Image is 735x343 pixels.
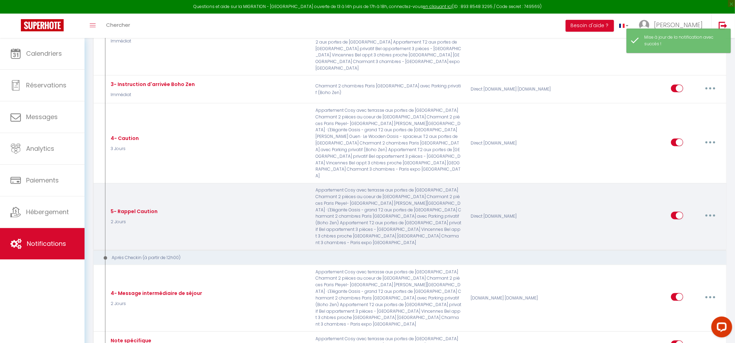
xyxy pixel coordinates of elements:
[706,314,735,343] iframe: LiveChat chat widget
[109,146,139,152] p: 3 Jours
[466,269,569,328] div: [DOMAIN_NAME] [DOMAIN_NAME]
[109,219,158,225] p: 2 Jours
[26,144,54,153] span: Analytics
[21,19,64,31] img: Super Booking
[566,20,614,32] button: Besoin d'aide ?
[109,134,139,142] div: 4- Caution
[644,34,724,47] div: Mise à jour de la notification avec succès !
[26,112,58,121] span: Messages
[26,49,62,58] span: Calendriers
[109,92,195,98] p: Immédiat
[719,21,727,30] img: logout
[26,176,59,185] span: Paiements
[311,107,466,179] p: Appartement Cosy avec terrasse aux portes de [GEOGRAPHIC_DATA] Charmant 2 pièces au coeur de [GEO...
[466,107,569,179] div: Direct [DOMAIN_NAME]
[311,269,466,328] p: Appartement Cosy avec terrasse aux portes de [GEOGRAPHIC_DATA] Charmant 2 pièces au coeur de [GEO...
[109,38,170,45] p: Immédiat
[101,14,135,38] a: Chercher
[26,81,66,89] span: Réservations
[311,79,466,100] p: Charmant 2 chambres Paris [GEOGRAPHIC_DATA] avec Parking privatif (Boho Zen)
[109,301,202,307] p: 2 Jours
[27,239,66,248] span: Notifications
[639,20,649,30] img: ...
[109,208,158,215] div: 5- Rappel Caution
[634,14,711,38] a: ... [PERSON_NAME]
[466,187,569,246] div: Direct [DOMAIN_NAME]
[311,187,466,246] p: Appartement Cosy avec terrasse aux portes de [GEOGRAPHIC_DATA] Charmant 2 pièces au coeur de [GEO...
[99,255,708,261] div: Après Checkin (à partir de 12h00)
[26,208,69,216] span: Hébergement
[466,79,569,100] div: Direct [DOMAIN_NAME] [DOMAIN_NAME]
[109,80,195,88] div: 3- Instruction d'arrivée Boho Zen
[109,289,202,297] div: 4- Message intermédiaire de séjour
[423,3,452,9] a: en cliquant ici
[106,21,130,29] span: Chercher
[654,21,703,29] span: [PERSON_NAME]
